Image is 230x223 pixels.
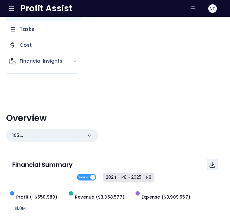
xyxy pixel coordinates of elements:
[12,132,83,139] p: 105. UTC([GEOGRAPHIC_DATA])
[20,3,72,14] span: Profit Assist
[20,42,32,49] p: Cost
[20,57,73,65] p: Financial Insights
[75,194,124,200] span: Revenue ($3,358,577)
[142,194,190,200] span: Expense ($3,909,557)
[207,159,218,170] button: Download
[16,194,57,200] span: Profit (-$550,980)
[210,5,215,12] span: NT
[20,26,34,33] p: Tasks
[6,112,47,124] span: Overview
[79,174,89,181] span: Period
[8,5,15,12] button: Open side bar
[103,173,154,182] button: 2024 - P8 ~ 2025 - P8
[12,162,72,168] p: Financial Summary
